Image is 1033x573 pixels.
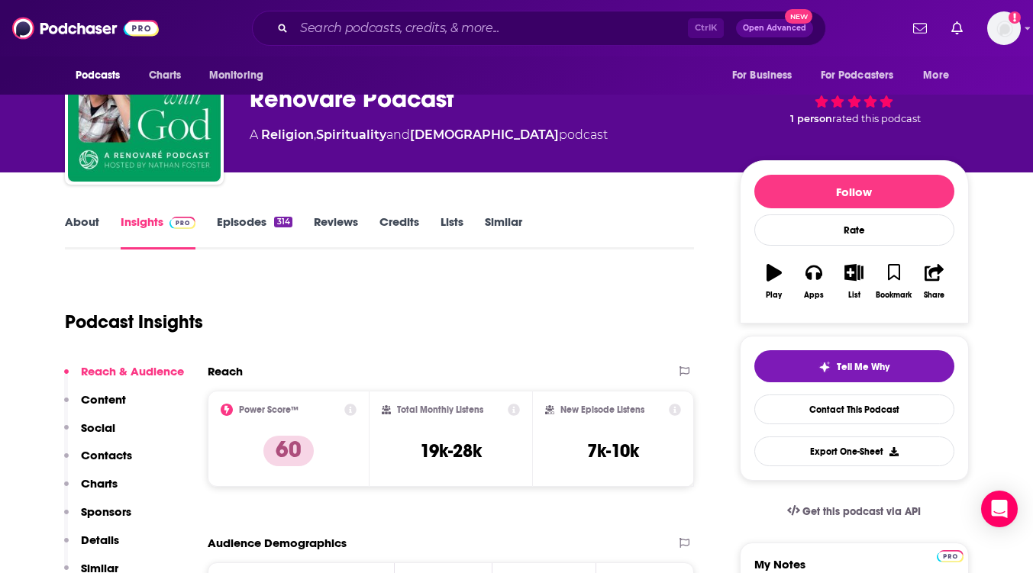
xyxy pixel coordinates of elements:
[754,254,794,309] button: Play
[169,217,196,229] img: Podchaser Pro
[754,214,954,246] div: Rate
[64,420,115,449] button: Social
[987,11,1021,45] img: User Profile
[410,127,559,142] a: [DEMOGRAPHIC_DATA]
[81,448,132,462] p: Contacts
[65,311,203,333] h1: Podcast Insights
[876,291,912,300] div: Bookmark
[64,364,184,392] button: Reach & Audience
[314,214,358,249] a: Reviews
[64,476,118,504] button: Charts
[754,175,954,208] button: Follow
[785,9,812,24] span: New
[121,214,196,249] a: InsightsPodchaser Pro
[316,127,386,142] a: Spirituality
[587,439,639,462] h3: 7k-10k
[688,18,724,38] span: Ctrl K
[294,16,688,40] input: Search podcasts, credits, & more...
[397,404,483,415] h2: Total Monthly Listens
[987,11,1021,45] button: Show profile menu
[208,536,347,550] h2: Audience Demographics
[250,126,608,144] div: A podcast
[914,254,954,309] button: Share
[314,127,316,142] span: ,
[263,436,314,466] p: 60
[149,65,182,86] span: Charts
[981,491,1018,527] div: Open Intercom Messenger
[379,214,419,249] a: Credits
[743,24,806,32] span: Open Advanced
[68,29,221,182] img: Life with God: A Renovaré Podcast
[912,61,968,90] button: open menu
[923,65,949,86] span: More
[775,493,934,530] a: Get this podcast via API
[239,404,299,415] h2: Power Score™
[754,436,954,466] button: Export One-Sheet
[736,19,813,37] button: Open AdvancedNew
[81,476,118,491] p: Charts
[794,254,834,309] button: Apps
[560,404,644,415] h2: New Episode Listens
[217,214,292,249] a: Episodes314
[837,361,889,373] span: Tell Me Why
[208,364,243,378] h2: Reach
[811,61,916,90] button: open menu
[907,15,933,41] a: Show notifications dropdown
[802,505,921,518] span: Get this podcast via API
[485,214,522,249] a: Similar
[252,11,826,46] div: Search podcasts, credits, & more...
[848,291,860,300] div: List
[199,61,283,90] button: open menu
[420,439,482,462] h3: 19k-28k
[937,550,964,562] img: Podchaser Pro
[65,214,99,249] a: About
[81,392,126,407] p: Content
[81,504,131,519] p: Sponsors
[64,533,119,561] button: Details
[65,61,140,90] button: open menu
[821,65,894,86] span: For Podcasters
[945,15,969,41] a: Show notifications dropdown
[721,61,812,90] button: open menu
[834,254,873,309] button: List
[987,11,1021,45] span: Logged in as Andrea1206
[1009,11,1021,24] svg: Add a profile image
[766,291,782,300] div: Play
[832,113,921,124] span: rated this podcast
[924,291,944,300] div: Share
[754,350,954,382] button: tell me why sparkleTell Me Why
[818,361,831,373] img: tell me why sparkle
[12,14,159,43] img: Podchaser - Follow, Share and Rate Podcasts
[386,127,410,142] span: and
[874,254,914,309] button: Bookmark
[937,548,964,562] a: Pro website
[81,364,184,378] p: Reach & Audience
[274,217,292,227] div: 314
[209,65,263,86] span: Monitoring
[64,504,131,533] button: Sponsors
[64,392,126,420] button: Content
[732,65,793,86] span: For Business
[804,291,824,300] div: Apps
[139,61,191,90] a: Charts
[64,448,132,476] button: Contacts
[261,127,314,142] a: Religion
[754,394,954,424] a: Contact This Podcast
[790,113,832,124] span: 1 person
[81,420,115,435] p: Social
[441,214,463,249] a: Lists
[76,65,121,86] span: Podcasts
[81,533,119,547] p: Details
